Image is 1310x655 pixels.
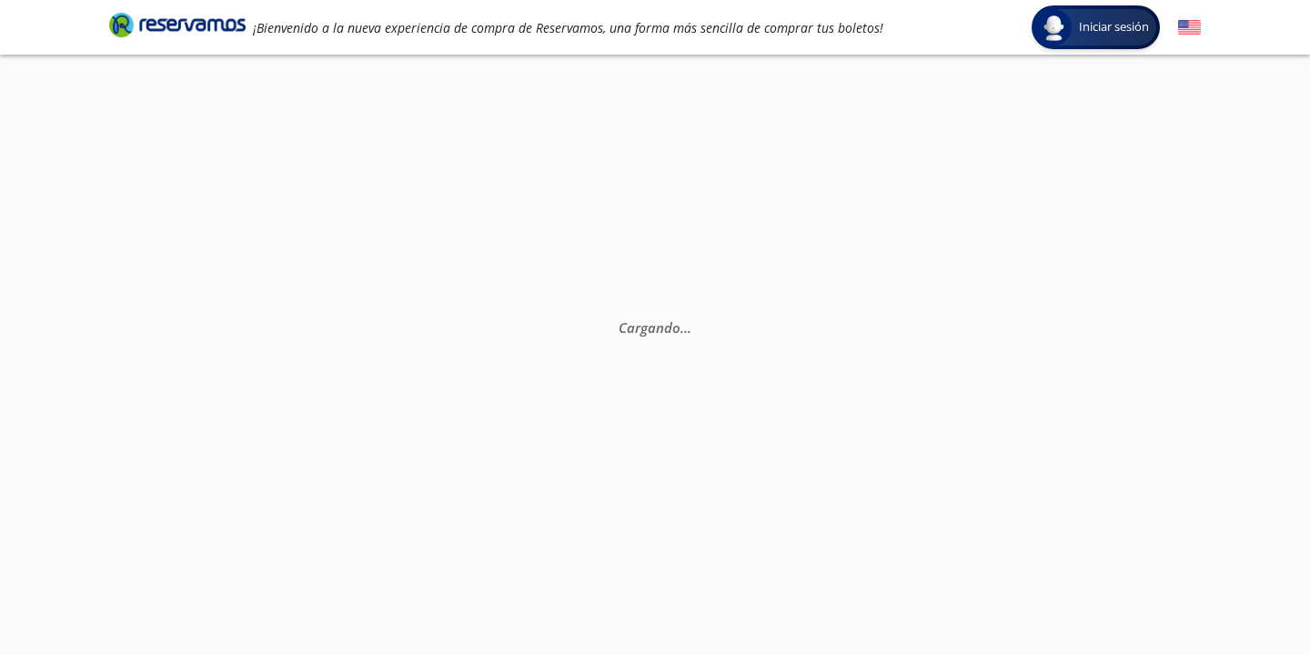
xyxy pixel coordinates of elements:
span: . [684,318,688,337]
a: Brand Logo [109,11,246,44]
em: Cargando [619,318,691,337]
span: . [688,318,691,337]
span: . [680,318,684,337]
i: Brand Logo [109,11,246,38]
span: Iniciar sesión [1072,18,1156,36]
button: English [1178,16,1201,39]
em: ¡Bienvenido a la nueva experiencia de compra de Reservamos, una forma más sencilla de comprar tus... [253,19,883,36]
